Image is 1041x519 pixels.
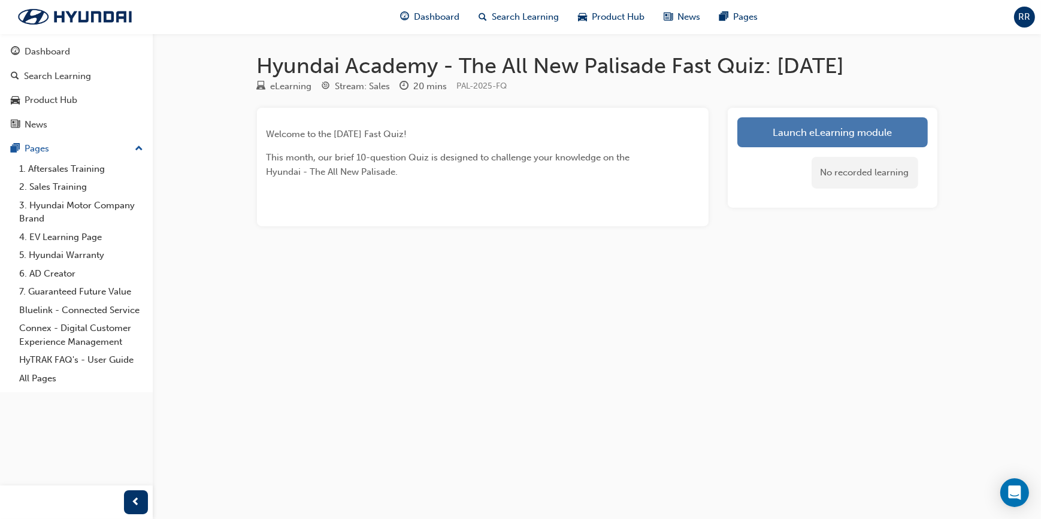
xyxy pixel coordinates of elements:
a: 6. AD Creator [14,265,148,283]
span: guage-icon [400,10,409,25]
h1: Hyundai Academy - The All New Palisade Fast Quiz: [DATE] [257,53,937,79]
span: Product Hub [592,10,644,24]
span: pages-icon [11,144,20,154]
span: learningResourceType_ELEARNING-icon [257,81,266,92]
a: HyTRAK FAQ's - User Guide [14,351,148,369]
a: Product Hub [5,89,148,111]
div: Product Hub [25,93,77,107]
span: up-icon [135,141,143,157]
span: car-icon [578,10,587,25]
button: DashboardSearch LearningProduct HubNews [5,38,148,138]
span: guage-icon [11,47,20,57]
div: Stream [322,79,391,94]
a: 7. Guaranteed Future Value [14,283,148,301]
div: Type [257,79,312,94]
a: 2. Sales Training [14,178,148,196]
div: Duration [400,79,447,94]
div: eLearning [271,80,312,93]
a: 3. Hyundai Motor Company Brand [14,196,148,228]
button: RR [1014,7,1035,28]
span: news-icon [11,120,20,130]
a: search-iconSearch Learning [469,5,568,29]
span: Pages [733,10,758,24]
span: RR [1019,10,1031,24]
span: Search Learning [492,10,559,24]
span: Welcome to the [DATE] Fast Quiz! [267,129,407,139]
span: search-icon [11,71,19,82]
div: 20 mins [414,80,447,93]
span: car-icon [11,95,20,106]
a: Bluelink - Connected Service [14,301,148,320]
a: guage-iconDashboard [391,5,469,29]
div: Pages [25,142,49,156]
div: Dashboard [25,45,70,59]
div: No recorded learning [812,157,918,189]
span: This month, our brief 10-question Quiz is designed to challenge your knowledge on the Hyundai - T... [267,152,633,177]
span: pages-icon [719,10,728,25]
a: news-iconNews [654,5,710,29]
div: Search Learning [24,69,91,83]
a: Connex - Digital Customer Experience Management [14,319,148,351]
span: Dashboard [414,10,459,24]
a: car-iconProduct Hub [568,5,654,29]
button: Pages [5,138,148,160]
div: Stream: Sales [335,80,391,93]
a: News [5,114,148,136]
a: 4. EV Learning Page [14,228,148,247]
span: prev-icon [132,495,141,510]
a: 5. Hyundai Warranty [14,246,148,265]
span: search-icon [479,10,487,25]
span: news-icon [664,10,673,25]
a: 1. Aftersales Training [14,160,148,178]
span: clock-icon [400,81,409,92]
span: target-icon [322,81,331,92]
span: Learning resource code [457,81,507,91]
a: pages-iconPages [710,5,767,29]
div: Open Intercom Messenger [1000,478,1029,507]
a: Launch eLearning module [737,117,928,147]
a: Search Learning [5,65,148,87]
a: All Pages [14,369,148,388]
img: Trak [6,4,144,29]
a: Dashboard [5,41,148,63]
span: News [677,10,700,24]
div: News [25,118,47,132]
